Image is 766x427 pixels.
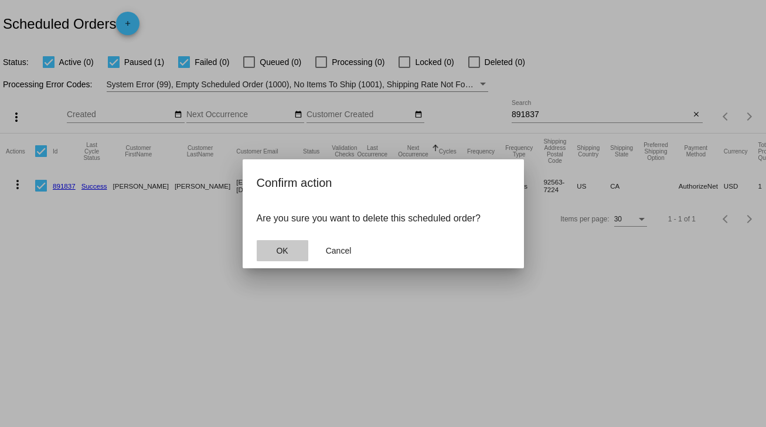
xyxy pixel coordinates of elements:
h2: Confirm action [257,173,510,192]
span: Cancel [326,246,352,255]
p: Are you sure you want to delete this scheduled order? [257,213,510,224]
button: Close dialog [257,240,308,261]
button: Close dialog [313,240,365,261]
span: OK [276,246,288,255]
